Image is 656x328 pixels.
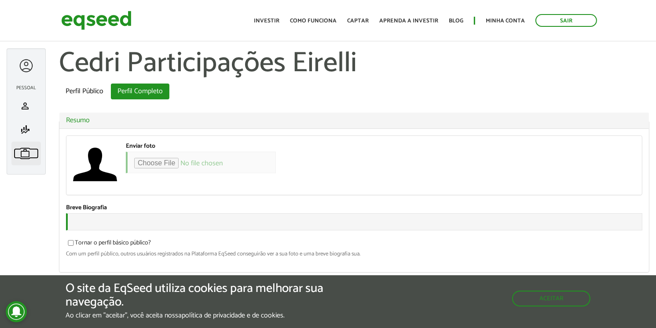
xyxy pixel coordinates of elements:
[59,84,110,99] a: Perfil Público
[11,94,41,118] li: Meu perfil
[347,18,369,24] a: Captar
[11,85,41,91] h2: Pessoal
[20,101,30,111] span: person
[18,58,34,74] a: Expandir menu
[449,18,463,24] a: Blog
[290,18,337,24] a: Como funciona
[486,18,525,24] a: Minha conta
[73,142,117,186] img: Foto de Cedri Participações Eirelli
[254,18,279,24] a: Investir
[14,124,39,135] a: finance_mode
[66,282,381,309] h5: O site da EqSeed utiliza cookies para melhorar sua navegação.
[66,205,107,211] label: Breve Biografia
[379,18,438,24] a: Aprenda a investir
[61,9,132,32] img: EqSeed
[111,84,169,99] a: Perfil Completo
[11,142,41,165] li: Meu portfólio
[11,118,41,142] li: Minha simulação
[20,148,30,159] span: work
[73,142,117,186] a: Ver perfil do usuário.
[126,143,155,149] label: Enviar foto
[59,48,649,79] h1: Cedri Participações Eirelli
[14,148,39,159] a: work
[182,312,283,319] a: política de privacidade e de cookies
[66,251,642,257] div: Com um perfil público, outros usuários registrados na Plataforma EqSeed conseguirão ver a sua fot...
[20,124,30,135] span: finance_mode
[535,14,597,27] a: Sair
[63,240,79,246] input: Tornar o perfil básico público?
[14,101,39,111] a: person
[512,291,590,306] button: Aceitar
[66,311,381,320] p: Ao clicar em "aceitar", você aceita nossa .
[66,117,642,124] a: Resumo
[66,240,151,249] label: Tornar o perfil básico público?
